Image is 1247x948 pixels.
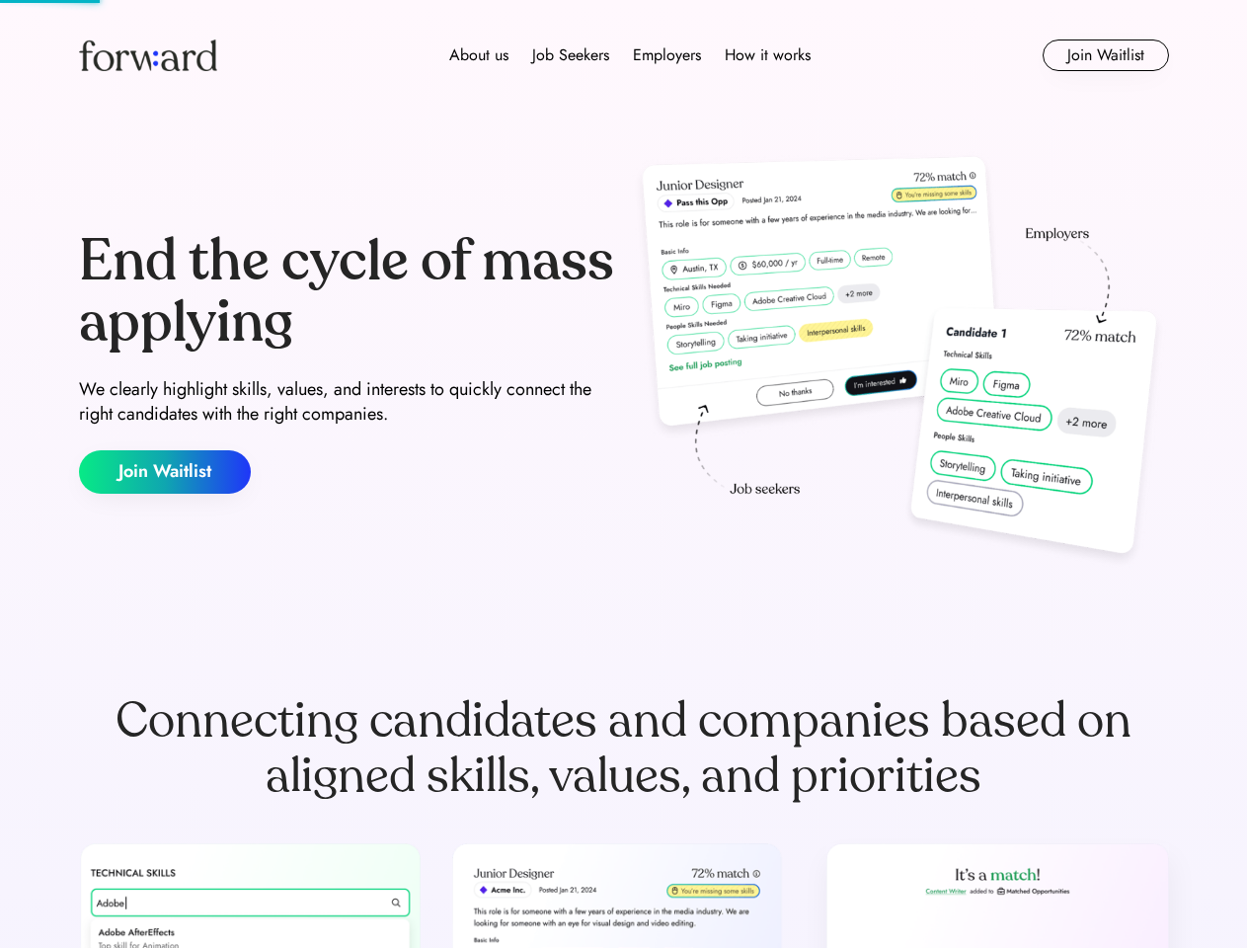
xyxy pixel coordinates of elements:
div: About us [449,43,508,67]
button: Join Waitlist [1043,39,1169,71]
div: We clearly highlight skills, values, and interests to quickly connect the right candidates with t... [79,377,616,427]
button: Join Waitlist [79,450,251,494]
div: End the cycle of mass applying [79,231,616,353]
div: Connecting candidates and companies based on aligned skills, values, and priorities [79,693,1169,804]
img: Forward logo [79,39,217,71]
img: hero-image.png [632,150,1169,575]
div: Job Seekers [532,43,609,67]
div: How it works [725,43,811,67]
div: Employers [633,43,701,67]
